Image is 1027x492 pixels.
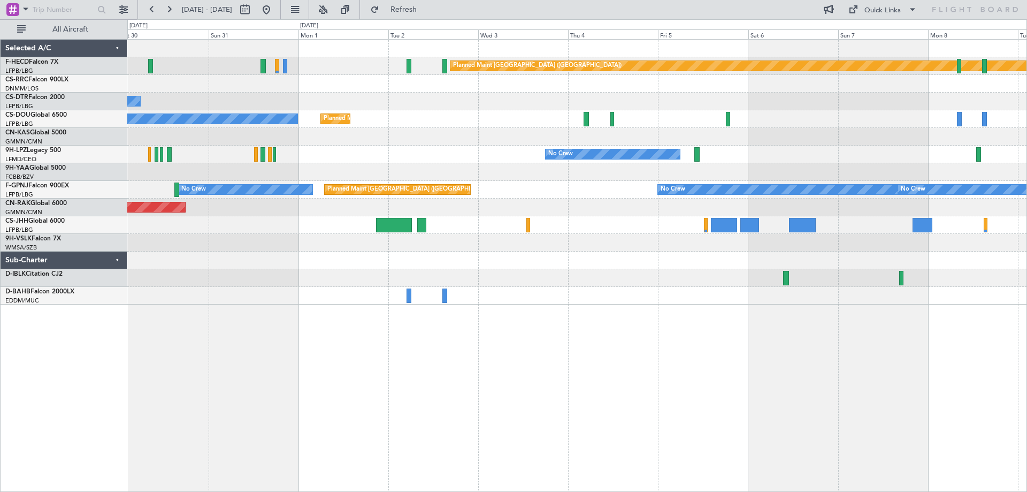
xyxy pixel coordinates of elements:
[5,112,30,118] span: CS-DOU
[365,1,430,18] button: Refresh
[5,130,30,136] span: CN-KAS
[181,181,206,198] div: No Crew
[28,26,113,33] span: All Aircraft
[5,112,67,118] a: CS-DOUGlobal 6500
[5,94,28,101] span: CS-DTR
[5,102,33,110] a: LFPB/LBG
[5,289,74,295] a: D-BAHBFalcon 2000LX
[5,218,65,224] a: CS-JHHGlobal 6000
[298,29,388,39] div: Mon 1
[5,236,61,242] a: 9H-VSLKFalcon 7X
[388,29,478,39] div: Tue 2
[864,5,901,16] div: Quick Links
[661,181,685,198] div: No Crew
[843,1,922,18] button: Quick Links
[5,165,29,171] span: 9H-YAA
[381,6,426,13] span: Refresh
[5,165,66,171] a: 9H-YAAGlobal 5000
[453,58,622,74] div: Planned Maint [GEOGRAPHIC_DATA] ([GEOGRAPHIC_DATA])
[5,271,63,277] a: D-IBLKCitation CJ2
[5,147,27,154] span: 9H-LPZ
[928,29,1018,39] div: Mon 8
[5,85,39,93] a: DNMM/LOS
[5,155,36,163] a: LFMD/CEQ
[182,5,232,14] span: [DATE] - [DATE]
[5,271,26,277] span: D-IBLK
[901,181,925,198] div: No Crew
[5,120,33,128] a: LFPB/LBG
[658,29,748,39] div: Fri 5
[209,29,298,39] div: Sun 31
[5,289,30,295] span: D-BAHB
[5,244,37,252] a: WMSA/SZB
[5,218,28,224] span: CS-JHH
[5,59,29,65] span: F-HECD
[5,67,33,75] a: LFPB/LBG
[748,29,838,39] div: Sat 6
[5,200,67,207] a: CN-RAKGlobal 6000
[5,77,28,83] span: CS-RRC
[478,29,568,39] div: Wed 3
[5,138,42,146] a: GMMN/CMN
[5,130,66,136] a: CN-KASGlobal 5000
[5,147,61,154] a: 9H-LPZLegacy 500
[12,21,116,38] button: All Aircraft
[33,2,94,18] input: Trip Number
[5,183,28,189] span: F-GPNJ
[5,173,34,181] a: FCBB/BZV
[548,146,573,162] div: No Crew
[5,94,65,101] a: CS-DTRFalcon 2000
[5,236,32,242] span: 9H-VSLK
[5,77,68,83] a: CS-RRCFalcon 900LX
[5,191,33,199] a: LFPB/LBG
[568,29,658,39] div: Thu 4
[300,21,318,31] div: [DATE]
[129,21,148,31] div: [DATE]
[324,111,492,127] div: Planned Maint [GEOGRAPHIC_DATA] ([GEOGRAPHIC_DATA])
[119,29,209,39] div: Sat 30
[5,59,58,65] a: F-HECDFalcon 7X
[5,297,39,305] a: EDDM/MUC
[5,183,69,189] a: F-GPNJFalcon 900EX
[838,29,928,39] div: Sun 7
[5,226,33,234] a: LFPB/LBG
[327,181,496,198] div: Planned Maint [GEOGRAPHIC_DATA] ([GEOGRAPHIC_DATA])
[5,200,30,207] span: CN-RAK
[5,208,42,216] a: GMMN/CMN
